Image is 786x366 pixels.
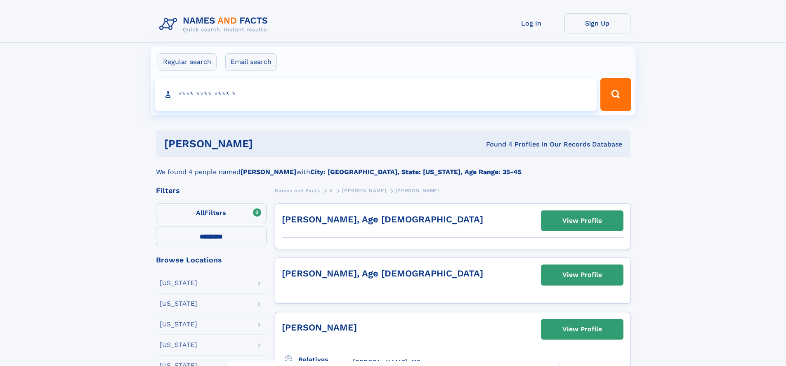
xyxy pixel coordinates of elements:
button: Search Button [600,78,631,111]
div: View Profile [562,211,602,230]
a: Sign Up [564,13,630,33]
div: [US_STATE] [160,280,197,286]
div: [US_STATE] [160,342,197,348]
input: search input [155,78,597,111]
div: Filters [156,187,267,194]
span: [PERSON_NAME] [342,188,386,194]
a: View Profile [541,319,623,339]
a: [PERSON_NAME] [342,185,386,196]
b: City: [GEOGRAPHIC_DATA], State: [US_STATE], Age Range: 35-45 [310,168,521,176]
div: View Profile [562,320,602,339]
a: Log In [498,13,564,33]
div: We found 4 people named with . [156,157,630,177]
div: Browse Locations [156,256,267,264]
div: [US_STATE] [160,300,197,307]
a: View Profile [541,265,623,285]
img: Logo Names and Facts [156,13,275,35]
label: Filters [156,203,267,223]
a: K [329,185,333,196]
span: [PERSON_NAME] [396,188,440,194]
span: All [196,209,205,217]
div: [US_STATE] [160,321,197,328]
h1: [PERSON_NAME] [164,139,370,149]
div: Found 4 Profiles In Our Records Database [369,140,622,149]
div: View Profile [562,265,602,284]
a: [PERSON_NAME] [282,322,357,333]
b: [PERSON_NAME] [241,168,296,176]
a: Names and Facts [275,185,320,196]
span: K [329,188,333,194]
a: [PERSON_NAME], Age [DEMOGRAPHIC_DATA] [282,268,483,279]
a: View Profile [541,211,623,231]
a: [PERSON_NAME], Age [DEMOGRAPHIC_DATA] [282,214,483,224]
label: Regular search [158,53,217,71]
label: Email search [225,53,277,71]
